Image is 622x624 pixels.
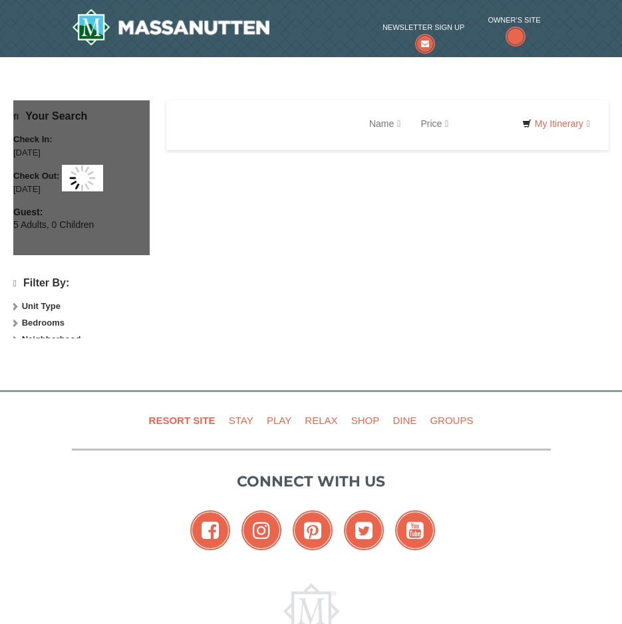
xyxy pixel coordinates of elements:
strong: Neighborhood [22,334,81,344]
a: Dine [387,405,422,435]
span: Newsletter Sign Up [383,21,464,34]
h4: Filter By: [13,277,150,290]
a: Stay [224,405,259,435]
strong: Unit Type [22,301,61,311]
a: Shop [346,405,385,435]
img: Massanutten Resort Logo [72,9,270,46]
span: Owner's Site [488,13,540,27]
p: Connect with us [72,470,551,492]
a: Price [410,110,458,137]
a: Play [261,405,297,435]
a: Relax [299,405,343,435]
strong: Bedrooms [22,318,65,328]
a: Groups [424,405,478,435]
a: Resort Site [144,405,221,435]
a: Newsletter Sign Up [383,21,464,48]
a: Owner's Site [488,13,540,48]
a: My Itinerary [514,114,599,134]
a: Name [359,110,410,137]
a: Massanutten Resort [72,9,270,46]
img: wait gif [69,165,96,191]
